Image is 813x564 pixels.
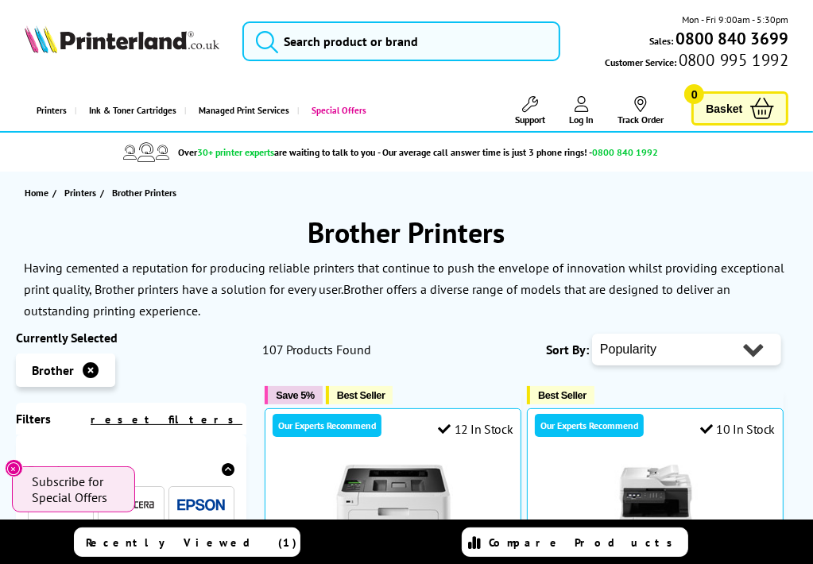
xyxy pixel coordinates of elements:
[546,342,589,357] span: Sort By:
[691,91,788,126] a: Basket 0
[184,91,297,131] a: Managed Print Services
[64,184,100,201] a: Printers
[326,386,393,404] button: Best Seller
[673,31,788,46] a: 0800 840 3699
[262,342,371,357] span: 107 Products Found
[177,495,225,515] a: Epson
[592,146,658,158] span: 0800 840 1992
[178,146,375,158] span: Over are waiting to talk to you
[273,414,381,437] div: Our Experts Recommend
[649,33,673,48] span: Sales:
[86,535,297,550] span: Recently Viewed (1)
[297,91,374,131] a: Special Offers
[28,462,234,478] div: Brand
[32,473,119,505] span: Subscribe for Special Offers
[605,52,788,70] span: Customer Service:
[242,21,560,61] input: Search product or brand
[682,12,788,27] span: Mon - Fri 9:00am - 5:30pm
[197,146,274,158] span: 30+ printer experts
[569,114,594,126] span: Log In
[438,421,513,437] div: 12 In Stock
[25,25,219,56] a: Printerland Logo
[32,362,74,378] span: Brother
[24,281,730,319] p: Brother offers a diverse range of models that are designed to deliver an outstanding printing exp...
[377,146,658,158] span: - Our average call answer time is just 3 phone rings! -
[265,386,322,404] button: Save 5%
[74,527,300,557] a: Recently Viewed (1)
[527,386,594,404] button: Best Seller
[16,214,797,251] h1: Brother Printers
[538,389,587,401] span: Best Seller
[25,184,52,201] a: Home
[64,184,96,201] span: Printers
[75,91,184,131] a: Ink & Toner Cartridges
[676,28,788,49] b: 0800 840 3699
[5,459,23,477] button: Close
[276,389,314,401] span: Save 5%
[24,260,784,297] p: Having cemented a reputation for producing reliable printers that continue to push the envelope o...
[177,499,225,511] img: Epson
[16,330,246,346] div: Currently Selected
[676,52,788,68] span: 0800 995 1992
[25,91,75,131] a: Printers
[489,535,681,550] span: Compare Products
[16,411,51,427] span: Filters
[535,414,644,437] div: Our Experts Recommend
[337,389,385,401] span: Best Seller
[89,91,176,131] span: Ink & Toner Cartridges
[684,84,704,104] span: 0
[462,527,688,557] a: Compare Products
[700,421,775,437] div: 10 In Stock
[91,412,242,427] a: reset filters
[112,187,176,199] span: Brother Printers
[569,96,594,126] a: Log In
[515,96,545,126] a: Support
[617,96,664,126] a: Track Order
[515,114,545,126] span: Support
[706,98,742,119] span: Basket
[25,25,219,53] img: Printerland Logo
